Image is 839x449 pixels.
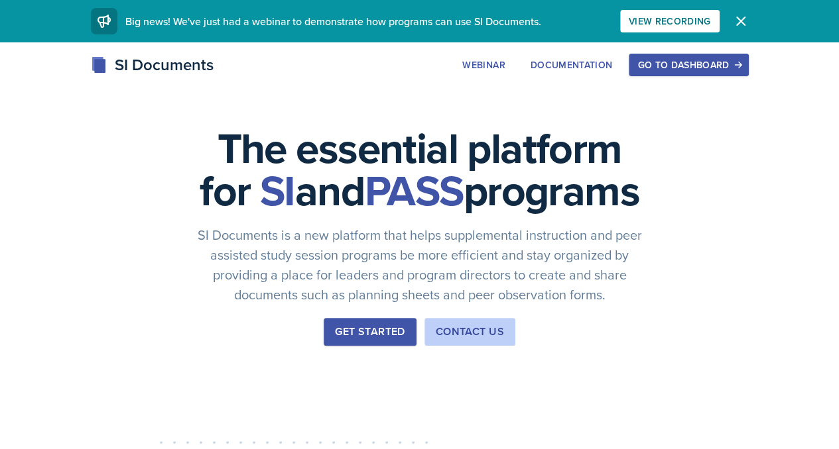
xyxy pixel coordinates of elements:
[522,54,621,76] button: Documentation
[629,54,748,76] button: Go to Dashboard
[125,14,541,28] span: Big news! We've just had a webinar to demonstrate how programs can use SI Documents.
[620,10,720,32] button: View Recording
[424,318,515,346] button: Contact Us
[335,324,405,340] div: Get Started
[454,54,513,76] button: Webinar
[324,318,416,346] button: Get Started
[637,60,740,70] div: Go to Dashboard
[91,53,214,77] div: SI Documents
[462,60,505,70] div: Webinar
[531,60,613,70] div: Documentation
[629,16,711,26] div: View Recording
[436,324,504,340] div: Contact Us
